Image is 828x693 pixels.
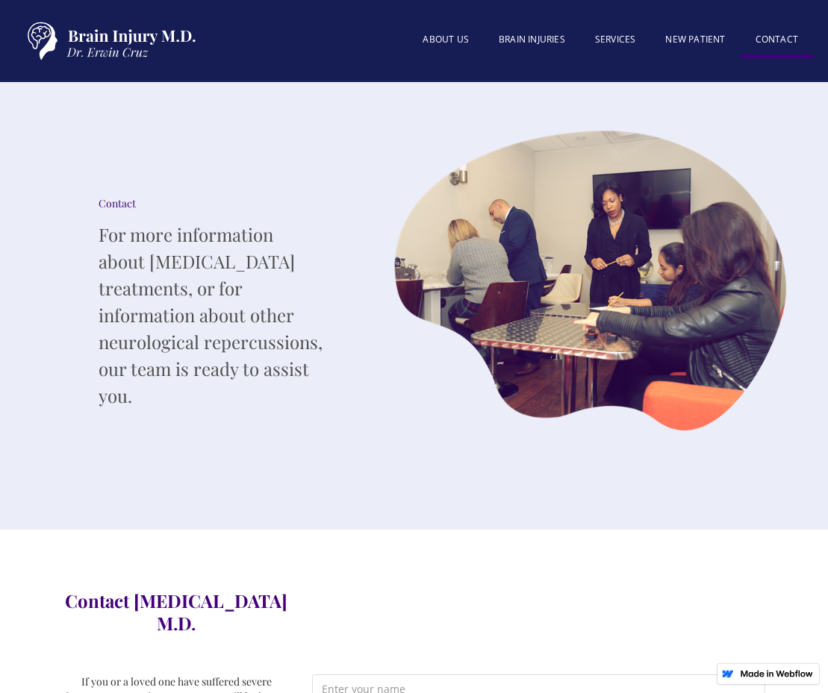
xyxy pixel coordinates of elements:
[740,670,813,677] img: Made in Webflow
[63,589,290,634] h3: Contact [MEDICAL_DATA] M.D.
[580,25,651,54] a: SERVICES
[484,25,580,54] a: BRAIN INJURIES
[741,25,813,58] a: Contact
[650,25,740,54] a: New patient
[15,15,202,67] a: home
[408,25,484,54] a: About US
[99,196,323,211] div: Contact
[99,221,323,409] p: For more information about [MEDICAL_DATA] treatments, or for information about other neurological...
